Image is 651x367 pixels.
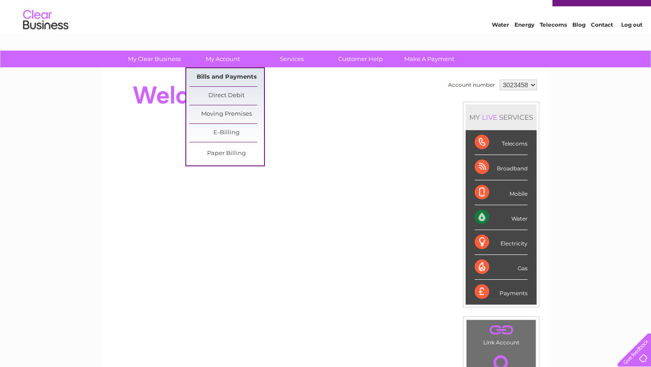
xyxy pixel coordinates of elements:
div: Telecoms [475,130,528,155]
a: Bills and Payments [189,68,264,86]
div: LIVE [480,113,499,122]
a: Telecoms [540,38,567,45]
a: Services [255,51,329,67]
td: Link Account [466,320,536,348]
div: Payments [475,280,528,304]
a: Moving Premises [189,105,264,123]
a: Contact [591,38,613,45]
a: . [469,322,533,338]
a: Paper Billing [189,145,264,163]
div: Broadband [475,155,528,180]
a: 0333 014 3131 [481,5,543,16]
a: Blog [572,38,585,45]
img: logo.png [23,24,69,51]
a: E-Billing [189,124,264,142]
a: My Clear Business [117,51,192,67]
div: Clear Business is a trading name of Verastar Limited (registered in [GEOGRAPHIC_DATA] No. 3667643... [113,5,540,44]
a: My Account [186,51,260,67]
a: Customer Help [323,51,398,67]
td: Account number [446,77,497,93]
a: Direct Debit [189,87,264,105]
div: Water [475,205,528,230]
div: MY SERVICES [466,104,537,130]
div: Gas [475,255,528,280]
div: Mobile [475,180,528,205]
a: Energy [514,38,534,45]
a: Log out [621,38,642,45]
div: Electricity [475,230,528,255]
a: Water [492,38,509,45]
a: Make A Payment [392,51,467,67]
